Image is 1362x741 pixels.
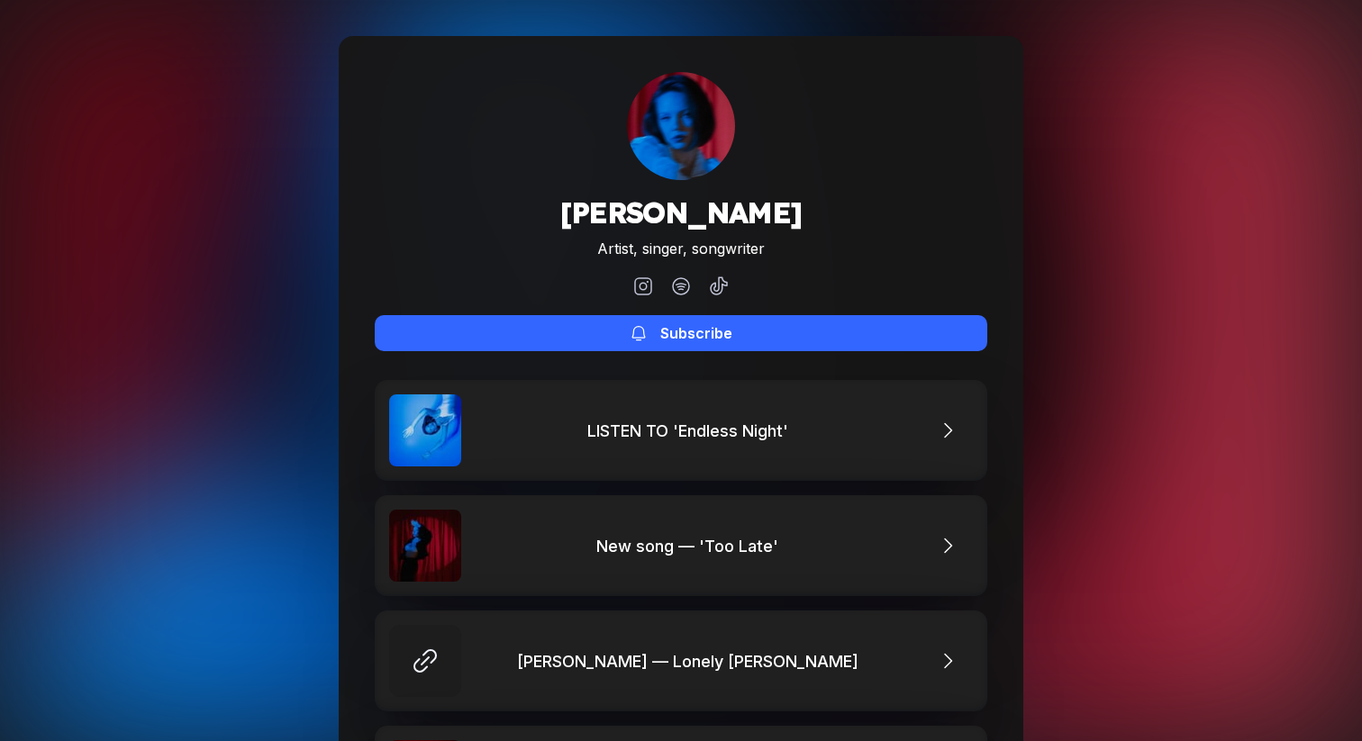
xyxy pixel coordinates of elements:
[389,510,461,582] img: New song — 'Too Late'
[660,324,732,342] div: Subscribe
[596,537,787,556] div: New song — 'Too Late'
[375,315,987,351] button: Subscribe
[627,72,735,180] div: Eli Verano
[375,495,987,596] a: New song — 'Too Late'New song — 'Too Late'
[587,421,797,440] div: LISTEN TO 'Endless Night'
[375,380,987,481] a: LISTEN TO 'Endless Night'LISTEN TO 'Endless Night'
[559,194,802,230] h1: [PERSON_NAME]
[375,610,987,711] a: [PERSON_NAME] — Lonely [PERSON_NAME]
[559,239,802,258] div: Artist, singer, songwriter
[627,72,735,180] img: 160x160
[517,652,867,671] div: [PERSON_NAME] — Lonely [PERSON_NAME]
[389,394,461,466] img: LISTEN TO 'Endless Night'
